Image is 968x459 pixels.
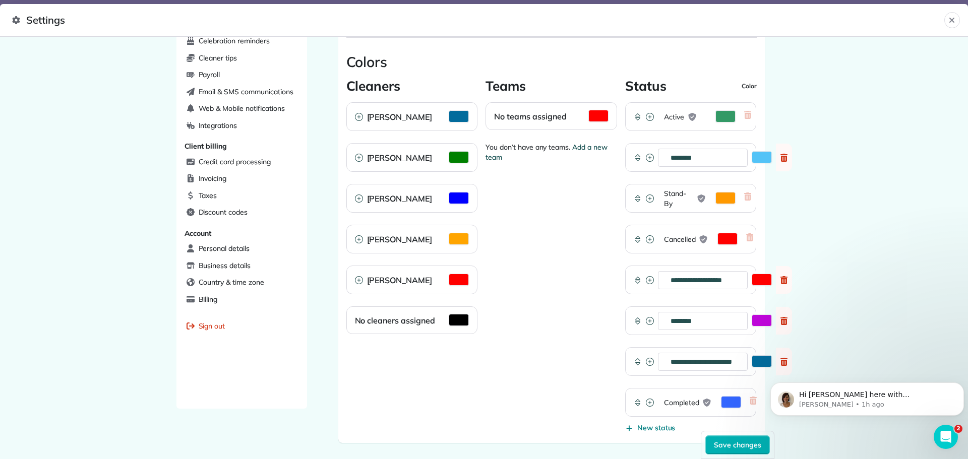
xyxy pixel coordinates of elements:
[199,243,250,253] span: Personal details
[705,435,770,454] button: Save changes
[664,188,694,209] span: Stand-By
[185,229,212,238] span: Account
[449,274,469,286] button: Activate Color Picker
[449,233,469,245] button: Activate Color Picker
[183,205,301,220] a: Discount codes
[715,192,736,204] button: Activate Color Picker
[183,51,301,66] a: Cleaner tips
[199,36,270,46] span: Celebration reminders
[33,39,185,48] p: Message from Tamara, sent 1h ago
[625,347,757,376] div: Activate Color Picker
[486,143,608,162] a: Add a new team
[183,258,301,274] a: Business details
[625,143,757,172] div: Activate Color Picker
[363,274,449,286] h2: [PERSON_NAME]
[742,82,757,90] span: Color
[199,53,237,63] span: Cleaner tips
[199,120,237,130] span: Integrations
[355,314,435,326] h2: No cleaners assigned
[625,423,676,433] button: New status
[494,110,566,122] h2: No teams assigned
[486,78,526,94] h3: Teams
[752,355,772,367] button: Activate Color Picker
[486,102,617,130] div: No teams assigned Color Card
[346,54,757,70] h2: Colors
[625,388,757,417] div: CompletedActivate Color Picker
[934,425,958,449] iframe: Intercom live chat
[944,12,960,28] button: Close
[625,78,667,94] h3: Status
[766,361,968,432] iframe: Intercom notifications message
[588,110,609,122] button: Activate Color Picker
[363,233,449,245] h2: [PERSON_NAME]
[449,192,469,204] button: Activate Color Picker
[199,70,220,80] span: Payroll
[449,151,469,163] button: Activate Color Picker
[363,152,449,164] h2: [PERSON_NAME]
[183,241,301,256] a: Personal details
[715,110,736,122] button: Activate Color Picker
[199,157,271,167] span: Credit card processing
[183,101,301,116] a: Web & Mobile notifications
[664,112,684,122] span: Active
[954,425,962,433] span: 2
[363,192,449,205] h2: [PERSON_NAME]
[486,142,617,162] span: You don’t have any teams.
[199,277,264,287] span: Country & time zone
[625,225,757,253] div: CancelledActivate Color Picker
[183,275,301,290] a: Country & time zone
[625,266,757,294] div: Activate Color Picker
[199,173,227,183] span: Invoicing
[721,396,741,408] button: Activate Color Picker
[752,151,772,163] button: Activate Color Picker
[199,321,225,331] span: Sign out
[199,103,285,113] span: Web & Mobile notifications
[363,111,449,123] h2: [PERSON_NAME]
[183,188,301,204] a: Taxes
[199,87,293,97] span: Email & SMS communications
[185,142,227,151] span: Client billing
[625,306,757,335] div: Activate Color Picker
[183,68,301,83] a: Payroll
[625,184,757,213] div: Stand-ByActivate Color Picker
[183,34,301,49] a: Celebration reminders
[625,102,757,131] div: ActiveActivate Color Picker
[199,207,248,217] span: Discount codes
[664,398,699,408] span: Completed
[183,171,301,186] a: Invoicing
[199,190,217,201] span: Taxes
[752,274,772,286] button: Activate Color Picker
[183,118,301,134] a: Integrations
[199,294,218,304] span: Billing
[12,12,944,28] span: Settings
[183,155,301,170] a: Credit card processing
[183,292,301,307] a: Billing
[664,234,696,244] span: Cancelled
[346,78,401,94] h3: Cleaners
[449,314,469,326] button: Activate Color Picker
[33,29,184,148] span: Hi [PERSON_NAME] here with [PERSON_NAME]. ﻿​﻿ ﻿Good news! We’ve just finished uploading your data...
[199,260,251,271] span: Business details
[717,233,738,245] button: Activate Color Picker
[183,319,301,334] a: Sign out
[346,306,478,334] div: No cleaners assigned Color Card
[637,423,676,433] span: New status
[183,85,301,100] a: Email & SMS communications
[714,440,761,450] span: Save changes
[752,314,772,326] button: Activate Color Picker
[449,110,469,122] button: Activate Color Picker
